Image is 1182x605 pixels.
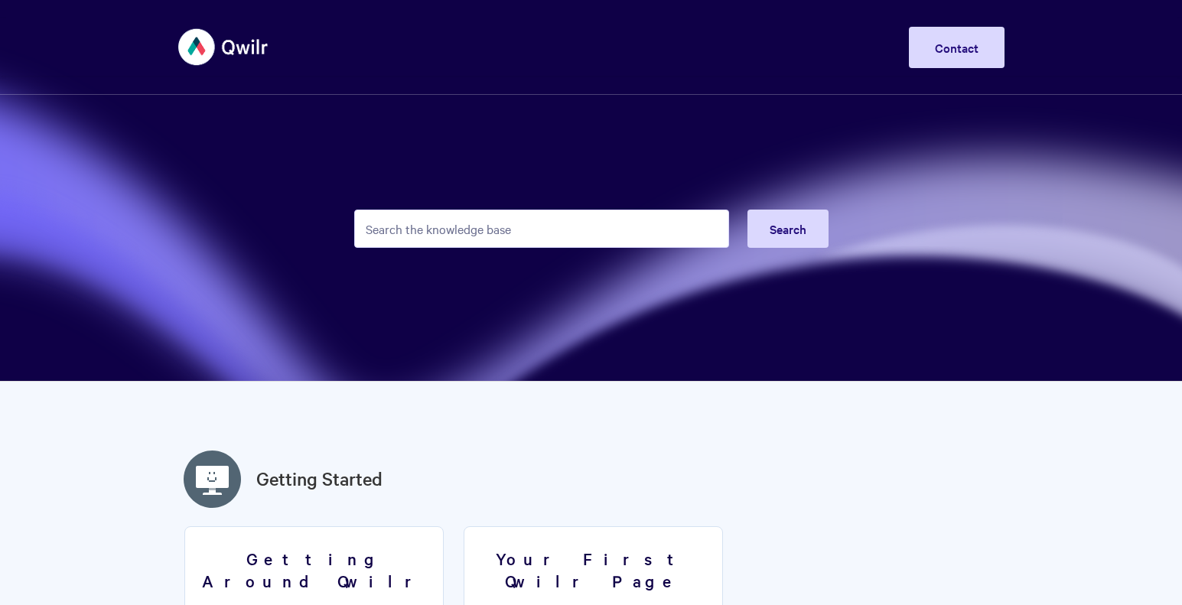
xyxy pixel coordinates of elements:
[194,548,434,591] h3: Getting Around Qwilr
[474,548,713,591] h3: Your First Qwilr Page
[909,27,1005,68] a: Contact
[354,210,729,248] input: Search the knowledge base
[178,18,269,76] img: Qwilr Help Center
[747,210,829,248] button: Search
[770,220,806,237] span: Search
[256,465,383,493] a: Getting Started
